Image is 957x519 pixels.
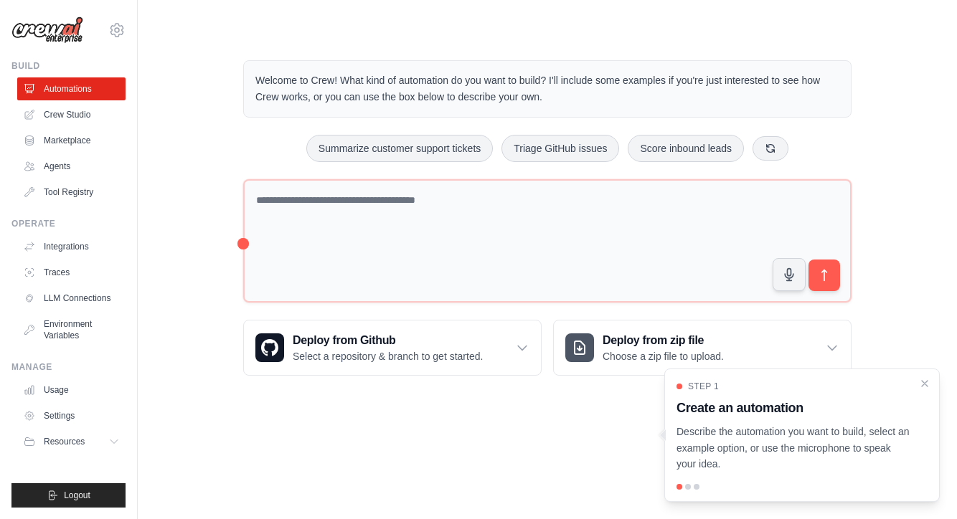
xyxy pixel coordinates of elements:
button: Score inbound leads [628,135,744,162]
a: Traces [17,261,126,284]
div: Operate [11,218,126,229]
h3: Deploy from zip file [603,332,724,349]
a: Agents [17,155,126,178]
a: Tool Registry [17,181,126,204]
span: Step 1 [688,381,719,392]
span: Logout [64,490,90,501]
button: Resources [17,430,126,453]
a: Automations [17,77,126,100]
h3: Deploy from Github [293,332,483,349]
h3: Create an automation [676,398,910,418]
button: Logout [11,483,126,508]
a: Integrations [17,235,126,258]
div: Manage [11,361,126,373]
a: Settings [17,404,126,427]
a: LLM Connections [17,287,126,310]
p: Choose a zip file to upload. [603,349,724,363]
p: Select a repository & branch to get started. [293,349,483,363]
a: Marketplace [17,129,126,152]
button: Summarize customer support tickets [306,135,493,162]
button: Close walkthrough [919,378,930,389]
img: Logo [11,16,83,44]
button: Triage GitHub issues [501,135,619,162]
span: Resources [44,436,85,447]
div: Build [11,60,126,72]
a: Environment Variables [17,313,126,347]
p: Describe the automation you want to build, select an example option, or use the microphone to spe... [676,424,910,472]
a: Usage [17,378,126,401]
a: Crew Studio [17,103,126,126]
p: Welcome to Crew! What kind of automation do you want to build? I'll include some examples if you'... [255,72,839,105]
